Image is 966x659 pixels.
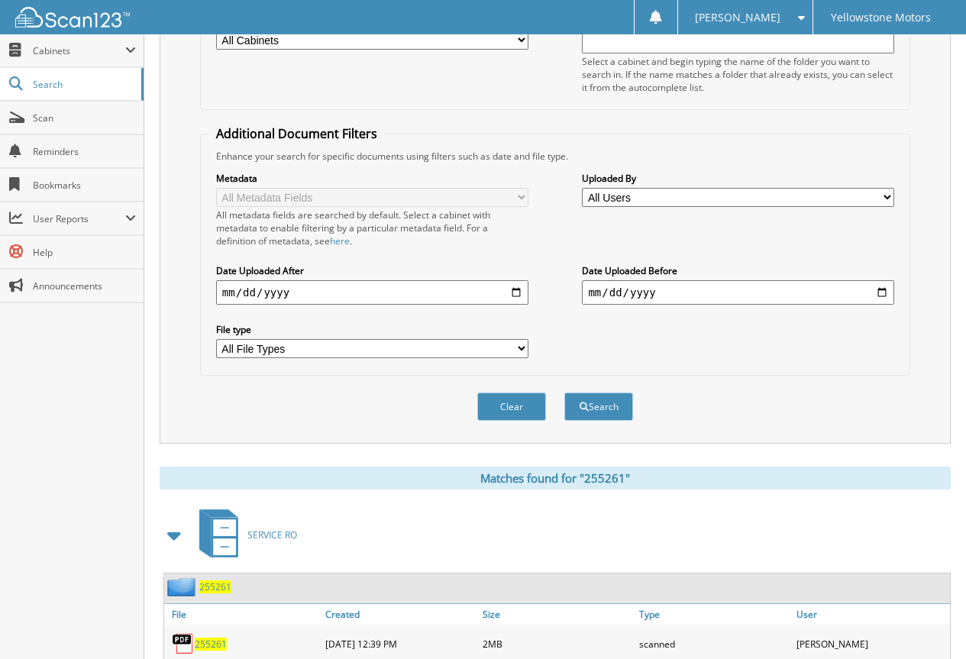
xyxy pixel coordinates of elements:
[635,628,793,659] div: scanned
[582,172,894,185] label: Uploaded By
[33,212,125,225] span: User Reports
[635,604,793,625] a: Type
[479,628,636,659] div: 2MB
[216,280,528,305] input: start
[172,632,195,655] img: PDF.png
[195,638,227,651] a: 255261
[33,44,125,57] span: Cabinets
[208,150,902,163] div: Enhance your search for specific documents using filters such as date and file type.
[33,246,136,259] span: Help
[695,13,780,22] span: [PERSON_NAME]
[33,179,136,192] span: Bookmarks
[33,111,136,124] span: Scan
[33,78,134,91] span: Search
[321,628,479,659] div: [DATE] 12:39 PM
[330,234,350,247] a: here
[33,145,136,158] span: Reminders
[564,392,633,421] button: Search
[582,55,894,94] div: Select a cabinet and begin typing the name of the folder you want to search in. If the name match...
[793,628,950,659] div: [PERSON_NAME]
[167,577,199,596] img: folder2.png
[247,528,297,541] span: SERVICE RO
[15,7,130,27] img: scan123-logo-white.svg
[479,604,636,625] a: Size
[793,604,950,625] a: User
[321,604,479,625] a: Created
[208,125,385,142] legend: Additional Document Filters
[160,467,951,489] div: Matches found for "255261"
[216,264,528,277] label: Date Uploaded After
[164,604,321,625] a: File
[582,280,894,305] input: end
[831,13,931,22] span: Yellowstone Motors
[477,392,546,421] button: Clear
[216,172,528,185] label: Metadata
[190,505,297,565] a: SERVICE RO
[890,586,966,659] iframe: Chat Widget
[216,323,528,336] label: File type
[199,580,231,593] a: 255261
[33,279,136,292] span: Announcements
[216,208,528,247] div: All metadata fields are searched by default. Select a cabinet with metadata to enable filtering b...
[582,264,894,277] label: Date Uploaded Before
